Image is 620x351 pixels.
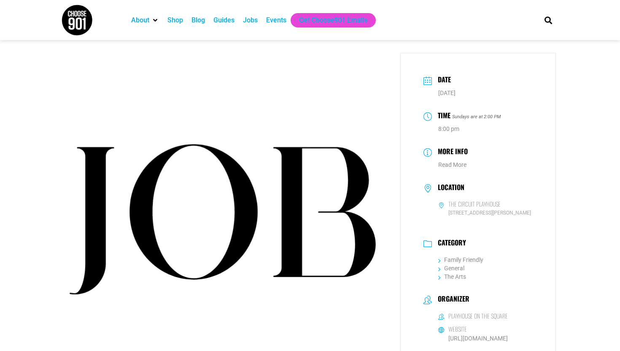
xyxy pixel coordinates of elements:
a: Guides [213,15,235,25]
h6: The Circuit Playhouse [448,200,501,208]
h3: Location [434,183,464,193]
a: General [438,265,464,272]
h3: Category [434,239,466,249]
h6: Playhouse on the Square [448,312,508,320]
a: Blog [191,15,205,25]
h3: Organizer [434,295,469,305]
a: Shop [167,15,183,25]
a: About [131,15,149,25]
div: Search [542,13,555,27]
span: [STREET_ADDRESS][PERSON_NAME] [438,209,533,217]
a: Events [266,15,286,25]
h3: More Info [434,146,468,158]
h6: Website [448,325,467,333]
nav: Main nav [127,13,530,27]
a: The Arts [438,273,466,280]
div: About [127,13,163,27]
abbr: 8:00 pm [438,125,459,132]
h3: Date [434,74,451,87]
a: Read More [438,161,466,168]
h3: Time [434,110,450,122]
a: Get Choose901 Emails [299,15,367,25]
a: [URL][DOMAIN_NAME] [448,335,508,342]
span: [DATE] [438,90,456,96]
i: Sundays are at 2:00 PM [452,114,501,120]
a: Family Friendly [438,256,483,263]
a: Jobs [243,15,258,25]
